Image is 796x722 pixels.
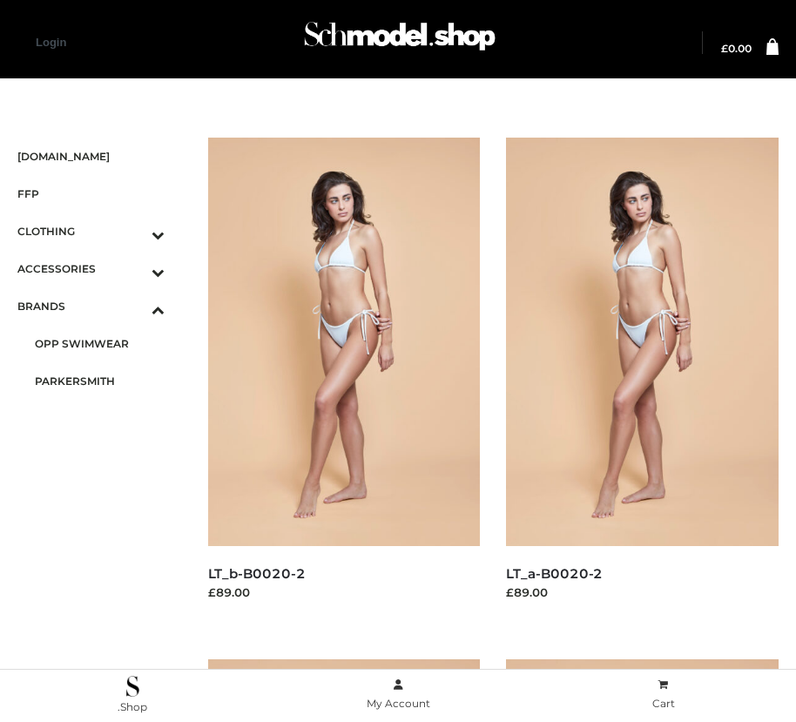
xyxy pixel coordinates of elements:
div: £89.00 [208,584,481,601]
span: OPP SWIMWEAR [35,334,165,354]
a: Login [36,36,66,49]
a: £0.00 [721,44,752,54]
button: Toggle Submenu [104,287,165,325]
span: .Shop [118,700,147,713]
a: Cart [530,675,796,714]
img: Schmodel Admin 964 [300,10,500,71]
a: PARKERSMITH [35,362,165,400]
a: CLOTHINGToggle Submenu [17,213,165,250]
a: OPP SWIMWEAR [35,325,165,362]
a: [DOMAIN_NAME] [17,138,165,175]
a: FFP [17,175,165,213]
span: CLOTHING [17,221,165,241]
a: LT_b-B0020-2 [208,565,306,582]
button: Toggle Submenu [104,250,165,287]
a: BRANDSToggle Submenu [17,287,165,325]
a: Schmodel Admin 964 [296,15,500,71]
span: FFP [17,184,165,204]
span: ACCESSORIES [17,259,165,279]
bdi: 0.00 [721,42,752,55]
a: My Account [266,675,531,714]
div: £89.00 [506,584,779,601]
button: Toggle Submenu [104,213,165,250]
img: .Shop [126,676,139,697]
a: ACCESSORIESToggle Submenu [17,250,165,287]
span: My Account [367,697,430,710]
span: £ [721,42,728,55]
a: LT_a-B0020-2 [506,565,603,582]
span: BRANDS [17,296,165,316]
span: Cart [652,697,675,710]
span: [DOMAIN_NAME] [17,146,165,166]
span: PARKERSMITH [35,371,165,391]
